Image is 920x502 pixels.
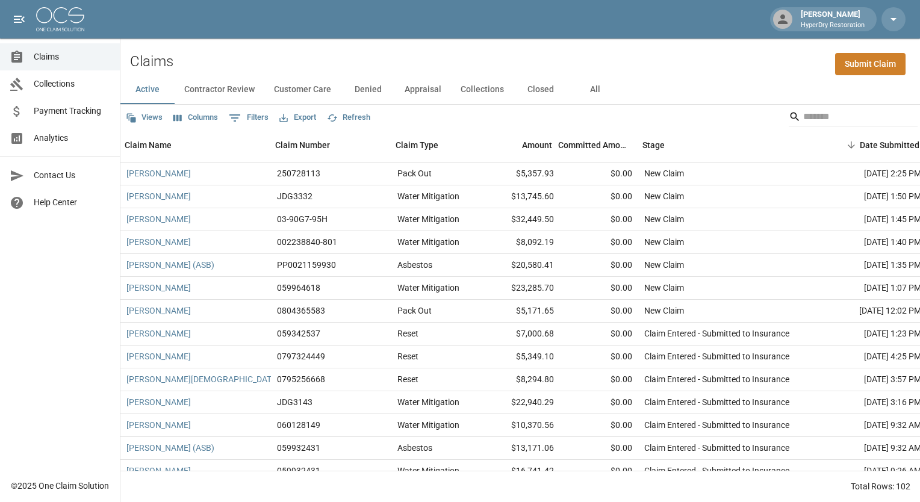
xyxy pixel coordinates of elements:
div: 059932431 [277,442,320,454]
div: © 2025 One Claim Solution [11,480,109,492]
div: PP0021159930 [277,259,336,271]
button: All [568,75,622,104]
button: open drawer [7,7,31,31]
div: 059932431 [277,465,320,477]
div: Stage [642,128,665,162]
button: Sort [843,137,860,153]
div: Amount [522,128,552,162]
a: [PERSON_NAME] [126,419,191,431]
div: $5,357.93 [482,163,560,185]
div: Claim Type [396,128,438,162]
div: $16,741.42 [482,460,560,483]
button: Collections [451,75,514,104]
span: Contact Us [34,169,110,182]
div: $13,171.06 [482,437,560,460]
button: Denied [341,75,395,104]
div: $0.00 [560,163,638,185]
a: [PERSON_NAME] [126,282,191,294]
div: New Claim [644,305,684,317]
div: Pack Out [397,167,432,179]
div: [PERSON_NAME] [796,8,869,30]
div: $8,294.80 [482,368,560,391]
div: $13,745.60 [482,185,560,208]
div: $0.00 [560,460,638,483]
a: [PERSON_NAME] [126,236,191,248]
div: Pack Out [397,305,432,317]
div: Stage [636,128,817,162]
div: Reset [397,327,418,339]
button: Export [276,108,319,127]
div: Committed Amount [558,128,630,162]
div: Claim Entered - Submitted to Insurance [644,396,789,408]
a: Submit Claim [835,53,906,75]
div: 060128149 [277,419,320,431]
div: $7,000.68 [482,323,560,346]
div: $0.00 [560,414,638,437]
span: Help Center [34,196,110,209]
a: [PERSON_NAME] [126,167,191,179]
button: Select columns [170,108,221,127]
div: $0.00 [560,185,638,208]
div: 0797324449 [277,350,325,362]
div: Claim Entered - Submitted to Insurance [644,327,789,339]
a: [PERSON_NAME] [126,213,191,225]
div: Total Rows: 102 [851,480,910,492]
a: [PERSON_NAME] [126,465,191,477]
span: Claims [34,51,110,63]
a: [PERSON_NAME] [126,327,191,339]
div: Claim Name [119,128,269,162]
div: 03-90G7-95H [277,213,328,225]
div: Asbestos [397,442,432,454]
div: 0804365583 [277,305,325,317]
div: dynamic tabs [120,75,920,104]
span: Analytics [34,132,110,144]
div: 059342537 [277,327,320,339]
div: New Claim [644,236,684,248]
img: ocs-logo-white-transparent.png [36,7,84,31]
div: $5,171.65 [482,300,560,323]
div: Reset [397,350,418,362]
div: Date Submitted [860,128,919,162]
div: Claim Number [269,128,390,162]
div: 0795256668 [277,373,325,385]
button: Refresh [324,108,373,127]
div: $5,349.10 [482,346,560,368]
div: 002238840-801 [277,236,337,248]
div: $10,370.56 [482,414,560,437]
div: Water Mitigation [397,213,459,225]
div: Amount [480,128,558,162]
div: Claim Entered - Submitted to Insurance [644,419,789,431]
div: Claim Entered - Submitted to Insurance [644,373,789,385]
div: $0.00 [560,391,638,414]
div: Claim Name [125,128,172,162]
div: $23,285.70 [482,277,560,300]
div: New Claim [644,167,684,179]
button: Views [123,108,166,127]
div: New Claim [644,259,684,271]
div: Water Mitigation [397,465,459,477]
div: Claim Entered - Submitted to Insurance [644,442,789,454]
a: [PERSON_NAME] (ASB) [126,259,214,271]
div: New Claim [644,282,684,294]
div: Claim Entered - Submitted to Insurance [644,465,789,477]
button: Contractor Review [175,75,264,104]
div: $32,449.50 [482,208,560,231]
div: 250728113 [277,167,320,179]
div: Water Mitigation [397,282,459,294]
a: [PERSON_NAME] (ASB) [126,442,214,454]
button: Appraisal [395,75,451,104]
div: New Claim [644,190,684,202]
div: Asbestos [397,259,432,271]
button: Active [120,75,175,104]
div: $20,580.41 [482,254,560,277]
div: New Claim [644,213,684,225]
div: Committed Amount [558,128,636,162]
div: 059964618 [277,282,320,294]
a: [PERSON_NAME] [126,190,191,202]
p: HyperDry Restoration [801,20,865,31]
div: Water Mitigation [397,419,459,431]
div: $0.00 [560,208,638,231]
div: Claim Entered - Submitted to Insurance [644,350,789,362]
div: JDG3143 [277,396,312,408]
a: [PERSON_NAME] [126,350,191,362]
